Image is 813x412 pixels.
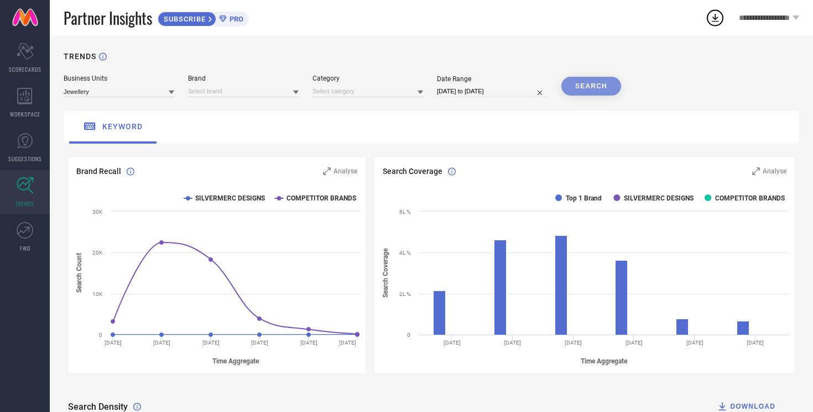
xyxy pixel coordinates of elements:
[504,340,522,346] text: [DATE]
[399,250,410,256] text: 4L %
[20,244,30,252] span: FWD
[64,52,96,61] h1: TRENDS
[566,194,602,202] text: Top 1 Brand
[195,194,265,202] text: SILVERMERC DESIGNS
[312,75,423,82] div: Category
[312,86,423,97] input: Select category
[92,291,103,297] text: 10K
[8,155,42,163] span: SUGGESTIONS
[158,9,249,27] a: SUBSCRIBEPRO
[333,167,357,175] span: Analyse
[717,401,775,412] div: DOWNLOAD
[99,332,102,338] text: 0
[92,250,103,256] text: 20K
[705,8,725,28] div: Open download list
[10,110,40,118] span: WORKSPACE
[444,340,461,346] text: [DATE]
[407,332,410,338] text: 0
[68,402,128,412] span: Search Density
[339,340,356,346] text: [DATE]
[9,65,41,73] span: SCORECARDS
[581,357,628,365] tspan: Time Aggregate
[212,357,259,365] tspan: Time Aggregate
[153,340,170,346] text: [DATE]
[76,167,121,176] span: Brand Recall
[752,167,760,175] svg: Zoom
[251,340,268,346] text: [DATE]
[105,340,122,346] text: [DATE]
[383,167,442,176] span: Search Coverage
[624,194,694,202] text: SILVERMERC DESIGNS
[323,167,331,175] svg: Zoom
[399,291,410,297] text: 2L %
[686,340,703,346] text: [DATE]
[747,340,764,346] text: [DATE]
[188,75,299,82] div: Brand
[75,253,83,293] tspan: Search Count
[64,75,174,82] div: Business Units
[565,340,582,346] text: [DATE]
[399,209,410,215] text: 6L %
[227,15,243,23] span: PRO
[715,194,785,202] text: COMPETITOR BRANDS
[188,86,299,97] input: Select brand
[202,340,220,346] text: [DATE]
[286,194,356,202] text: COMPETITOR BRANDS
[437,86,548,97] input: Select date range
[92,209,103,215] text: 30K
[300,340,317,346] text: [DATE]
[382,248,389,298] tspan: Search Coverage
[64,7,152,29] span: Partner Insights
[15,199,34,208] span: TRENDS
[763,167,786,175] span: Analyse
[626,340,643,346] text: [DATE]
[102,122,143,131] span: keyword
[437,75,548,83] div: Date Range
[158,15,209,23] span: SUBSCRIBE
